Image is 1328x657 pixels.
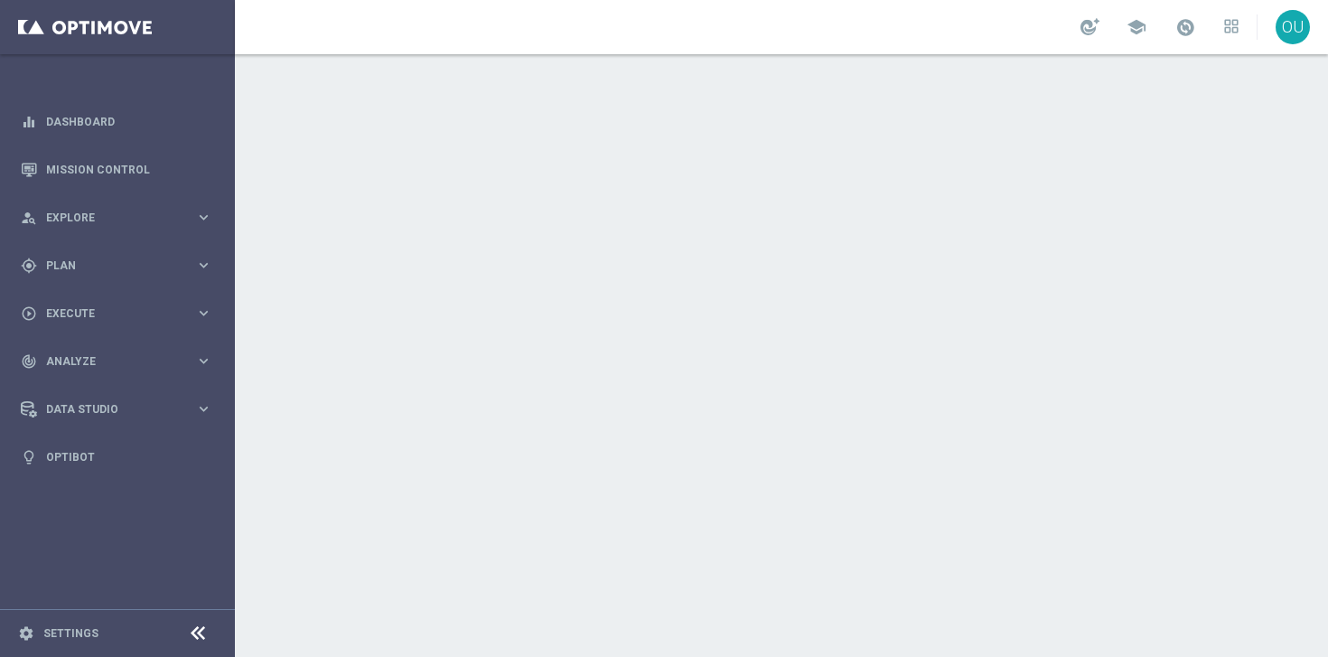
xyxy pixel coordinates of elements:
i: keyboard_arrow_right [195,209,212,226]
i: lightbulb [21,449,37,465]
i: equalizer [21,114,37,130]
i: person_search [21,210,37,226]
div: Analyze [21,353,195,370]
span: school [1127,17,1146,37]
i: keyboard_arrow_right [195,400,212,418]
button: lightbulb Optibot [20,450,213,465]
i: settings [18,625,34,642]
button: equalizer Dashboard [20,115,213,129]
a: Optibot [46,433,212,481]
button: play_circle_outline Execute keyboard_arrow_right [20,306,213,321]
span: Data Studio [46,404,195,415]
button: person_search Explore keyboard_arrow_right [20,211,213,225]
i: track_changes [21,353,37,370]
span: Execute [46,308,195,319]
a: Dashboard [46,98,212,145]
div: Execute [21,305,195,322]
div: Explore [21,210,195,226]
button: gps_fixed Plan keyboard_arrow_right [20,258,213,273]
div: Dashboard [21,98,212,145]
div: OU [1276,10,1310,44]
div: Optibot [21,433,212,481]
i: keyboard_arrow_right [195,305,212,322]
button: Mission Control [20,163,213,177]
i: play_circle_outline [21,305,37,322]
div: Plan [21,258,195,274]
i: keyboard_arrow_right [195,352,212,370]
button: track_changes Analyze keyboard_arrow_right [20,354,213,369]
button: Data Studio keyboard_arrow_right [20,402,213,417]
span: Explore [46,212,195,223]
div: Mission Control [21,145,212,193]
span: Analyze [46,356,195,367]
a: Mission Control [46,145,212,193]
a: Settings [43,628,98,639]
div: Data Studio [21,401,195,418]
i: keyboard_arrow_right [195,257,212,274]
span: Plan [46,260,195,271]
i: gps_fixed [21,258,37,274]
